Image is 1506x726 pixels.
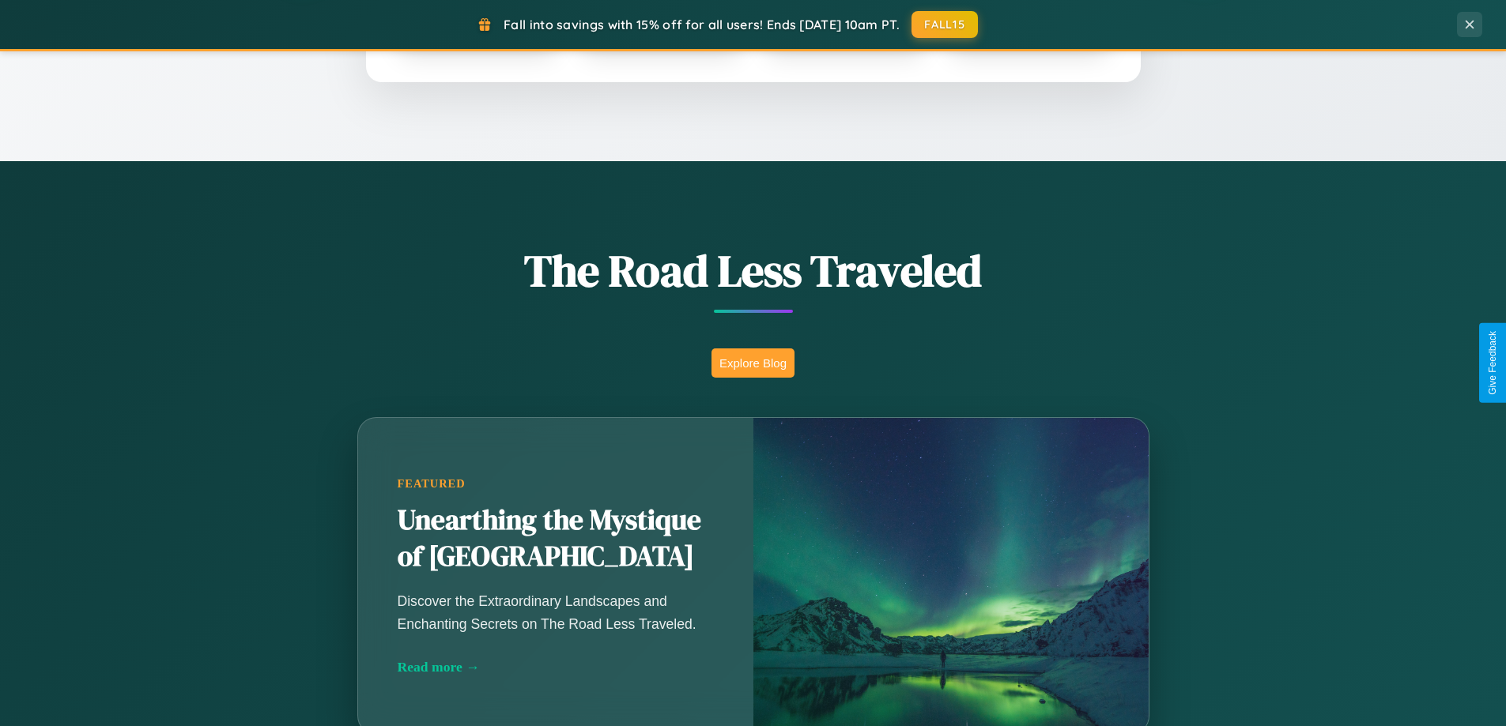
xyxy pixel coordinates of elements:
div: Read more → [398,659,714,675]
div: Featured [398,477,714,491]
h1: The Road Less Traveled [279,240,1228,301]
span: Fall into savings with 15% off for all users! Ends [DATE] 10am PT. [504,17,900,32]
div: Give Feedback [1487,331,1498,395]
button: FALL15 [912,11,978,38]
p: Discover the Extraordinary Landscapes and Enchanting Secrets on The Road Less Traveled. [398,590,714,634]
button: Explore Blog [711,348,795,378]
h2: Unearthing the Mystique of [GEOGRAPHIC_DATA] [398,502,714,575]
